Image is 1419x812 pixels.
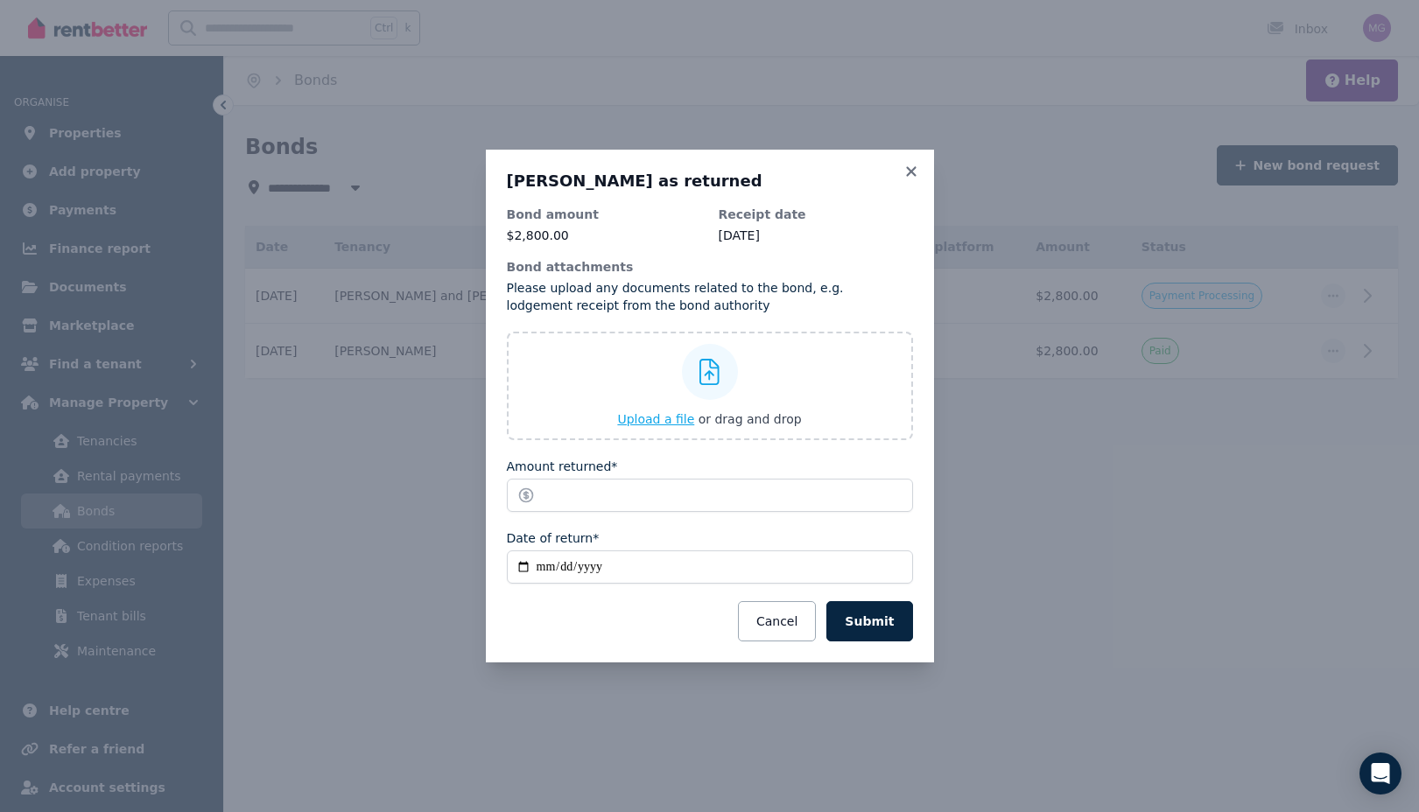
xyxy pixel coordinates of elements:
dd: [DATE] [719,227,913,244]
label: Amount returned* [507,458,618,475]
h3: [PERSON_NAME] as returned [507,171,913,192]
span: or drag and drop [699,412,802,426]
span: Upload a file [617,412,694,426]
div: Open Intercom Messenger [1359,752,1401,794]
dt: Bond amount [507,206,701,223]
dt: Bond attachments [507,258,913,276]
button: Upload a file or drag and drop [617,410,801,428]
p: $2,800.00 [507,227,701,244]
dt: Receipt date [719,206,913,223]
button: Submit [826,601,912,641]
label: Date of return* [507,529,600,547]
button: Cancel [738,601,816,641]
p: Please upload any documents related to the bond, e.g. lodgement receipt from the bond authority [507,279,913,314]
